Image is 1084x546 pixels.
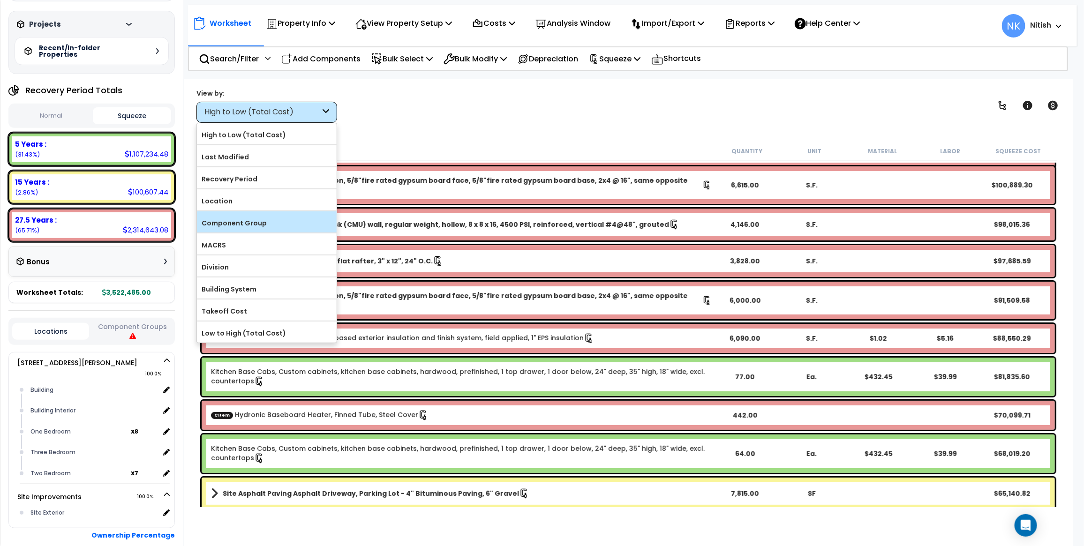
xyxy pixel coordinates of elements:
p: Depreciation [518,52,578,65]
small: 8 [135,428,138,435]
h5: Recent/In-folder Properties [39,45,105,58]
div: 6,615.00 [712,180,778,190]
a: Site Improvements 100.0% [17,492,82,501]
small: 31.433334137689727% [15,150,40,158]
div: $39.99 [912,449,979,458]
a: Assembly Title [211,291,712,310]
a: Assembly Title [211,176,712,194]
b: Interior Partitions Wood partition, 5/8"fire rated gypsum board face, 5/8"fire rated gypsum board... [223,176,702,194]
div: $91,509.58 [979,296,1045,305]
p: Add Components [281,52,361,65]
div: Two Bedroom [28,468,131,479]
div: $65,140.82 [979,489,1045,498]
button: Locations [12,323,89,340]
label: High to Low (Total Cost) [197,128,337,142]
b: Ownership Percentage [91,531,175,540]
div: Ea. [778,449,845,458]
p: Search/Filter [199,52,259,65]
div: One Bedroom [28,426,131,437]
div: 7,815.00 [712,489,778,498]
div: 1,107,234.48 [125,149,168,159]
div: Add Components [276,48,366,70]
div: 4,146.00 [712,220,778,229]
label: Recovery Period [197,172,337,186]
small: Material [868,148,897,155]
b: x [131,468,138,478]
a: Assembly Title [211,218,712,231]
button: Normal [12,108,90,124]
div: 77.00 [712,372,778,381]
div: Site Exterior [28,507,159,518]
div: S.F. [778,256,845,266]
div: Shortcuts [646,47,706,70]
div: $70,099.71 [979,411,1045,420]
div: Building [28,384,159,396]
label: Last Modified [197,150,337,164]
h3: Projects [29,20,61,29]
span: NK [1002,14,1025,37]
small: 7 [135,470,138,477]
b: Bldg Ext CMU Wall Concrete block (CMU) wall, regular weight, hollow, 8 x 8 x 16, 4500 PSI, reinfo... [223,220,669,229]
div: 3,828.00 [712,256,778,266]
b: Site Asphalt Paving Asphalt Driveway, Parking Lot - 4" Bituminous Paving, 6" Gravel [223,489,519,498]
div: $5.16 [912,334,979,343]
div: $81,835.60 [979,372,1045,381]
div: 6,090.00 [712,334,778,343]
small: Quantity [731,148,762,155]
span: 100.0% [137,491,162,502]
div: Depreciation [512,48,583,70]
div: $98,015.36 [979,220,1045,229]
small: Squeeze Cost [996,148,1041,155]
p: Import/Export [631,17,704,30]
b: 27.5 Years : [15,215,57,225]
a: Assembly Title [211,487,712,500]
div: 6,000.00 [712,296,778,305]
div: SF [778,489,845,498]
span: 100.0% [145,368,170,380]
label: Component Group [197,216,337,230]
p: Analysis Window [535,17,610,30]
div: Three Bedroom [28,447,159,458]
div: S.F. [778,334,845,343]
a: Individual Item [211,444,712,464]
p: Help Center [795,17,860,30]
div: $97,685.59 [979,256,1045,266]
p: Bulk Modify [444,52,507,65]
div: $432.45 [845,449,911,458]
b: 3,522,485.00 [102,288,151,297]
button: Squeeze [93,107,171,124]
a: Custom Item [211,410,429,420]
div: S.F. [778,180,845,190]
label: Low to High (Total Cost) [197,326,337,340]
a: Individual Item [211,367,712,387]
small: 65.71051629744342% [15,226,39,234]
label: Location [197,194,337,208]
b: Nitish [1030,20,1051,30]
p: Reports [724,17,775,30]
span: location multiplier [131,426,159,437]
div: $88,550.29 [979,334,1045,343]
b: 5 Years : [15,139,46,149]
p: View Property Setup [355,17,452,30]
b: x [131,426,138,436]
div: High to Low (Total Cost) [204,107,320,118]
div: S.F. [778,220,845,229]
label: Takeoff Cost [197,304,337,318]
label: Division [197,260,337,274]
p: Bulk Select [371,52,433,65]
div: 64.00 [712,449,778,458]
span: Worksheet Totals: [16,288,83,297]
small: Labor [941,148,961,155]
div: 2,314,643.08 [123,225,168,235]
div: $39.99 [912,372,979,381]
p: Worksheet [210,17,251,30]
div: Open Intercom Messenger [1015,514,1037,537]
div: 100,607.44 [128,187,168,197]
span: CItem [211,411,233,419]
div: $68,019.20 [979,449,1045,458]
a: [STREET_ADDRESS][PERSON_NAME] 100.0% [17,358,137,367]
label: MACRS [197,238,337,252]
div: Building Interior [28,405,159,416]
span: location multiplier [131,467,159,479]
div: View by: [196,89,337,98]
